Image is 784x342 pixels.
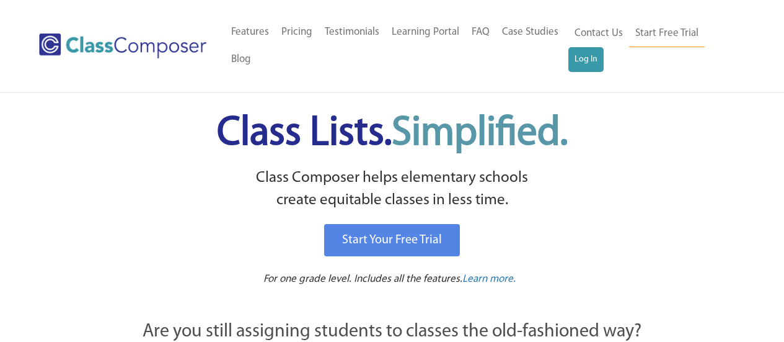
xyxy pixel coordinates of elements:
[462,272,516,287] a: Learn more.
[74,167,710,212] p: Class Composer helps elementary schools create equitable classes in less time.
[217,114,568,154] span: Class Lists.
[225,19,275,46] a: Features
[465,19,496,46] a: FAQ
[496,19,565,46] a: Case Studies
[385,19,465,46] a: Learning Portal
[319,19,385,46] a: Testimonials
[275,19,319,46] a: Pricing
[392,114,568,154] span: Simplified.
[225,46,257,73] a: Blog
[568,20,736,72] nav: Header Menu
[39,34,206,58] img: Class Composer
[568,47,604,72] a: Log In
[324,224,460,256] a: Start Your Free Trial
[225,19,568,73] nav: Header Menu
[462,274,516,284] span: Learn more.
[342,234,442,246] span: Start Your Free Trial
[629,20,705,48] a: Start Free Trial
[263,274,462,284] span: For one grade level. Includes all the features.
[568,20,629,47] a: Contact Us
